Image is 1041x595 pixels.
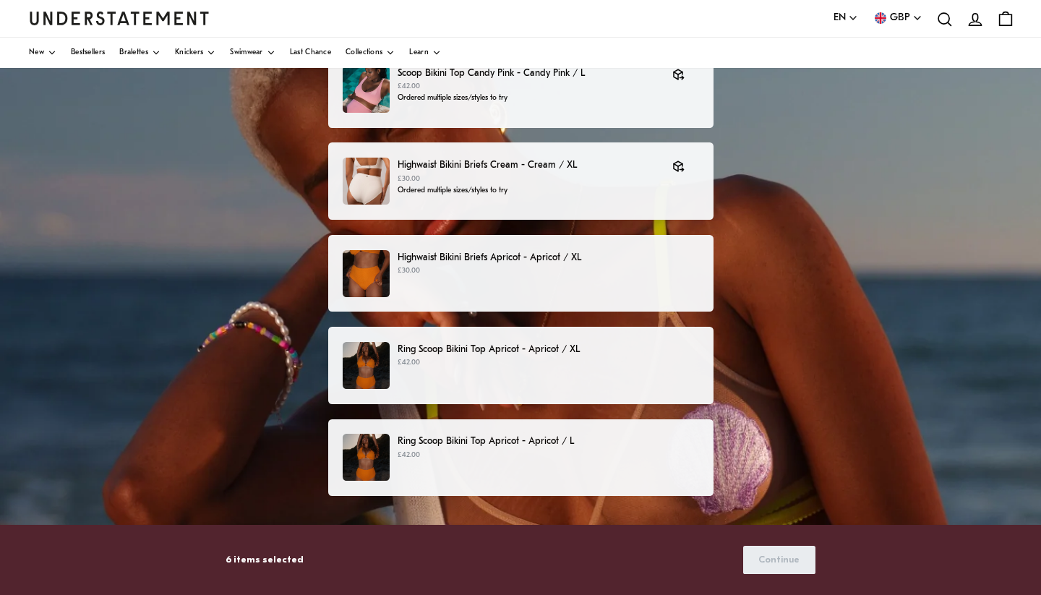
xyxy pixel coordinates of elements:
[29,49,44,56] span: New
[398,434,698,449] p: Ring Scoop Bikini Top Apricot - Apricot / L
[398,66,658,81] p: Scoop Bikini Top Candy Pink - Candy Pink / L
[398,357,698,369] p: £42.00
[343,434,390,481] img: FW25_PDP_Template_Shopify_12_1c5d0c8d-3728-4920-acf3-f656cdf8ccca.jpg
[346,38,395,68] a: Collections
[398,158,658,173] p: Highwaist Bikini Briefs Cream - Cream / XL
[119,49,148,56] span: Bralettes
[29,38,56,68] a: New
[398,174,658,185] p: £30.00
[230,49,262,56] span: Swimwear
[119,38,160,68] a: Bralettes
[290,38,331,68] a: Last Chance
[398,450,698,461] p: £42.00
[343,342,390,389] img: FW25_PDP_Template_Shopify_12_1c5d0c8d-3728-4920-acf3-f656cdf8ccca.jpg
[71,38,105,68] a: Bestsellers
[398,185,658,197] p: Ordered multiple sizes/styles to try
[398,342,698,357] p: Ring Scoop Bikini Top Apricot - Apricot / XL
[346,49,382,56] span: Collections
[834,10,846,26] span: EN
[873,10,922,26] button: GBP
[398,93,658,104] p: Ordered multiple sizes/styles to try
[71,49,105,56] span: Bestsellers
[290,49,331,56] span: Last Chance
[343,250,390,297] img: FW25_PDP_Template_Shopify_13.jpg
[409,49,429,56] span: Learn
[409,38,441,68] a: Learn
[230,38,275,68] a: Swimwear
[29,12,210,25] a: Understatement Homepage
[175,38,215,68] a: Knickers
[398,265,698,277] p: £30.00
[834,10,858,26] button: EN
[398,81,658,93] p: £42.00
[890,10,910,26] span: GBP
[398,250,698,265] p: Highwaist Bikini Briefs Apricot - Apricot / XL
[343,66,390,113] img: SOPI-BRA-108-M-pink_52ca8a8c-80b6-4aed-bb4f-09f79dcee241.jpg
[175,49,203,56] span: Knickers
[343,158,390,205] img: CREA-HIW-107-M-cream.jpg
